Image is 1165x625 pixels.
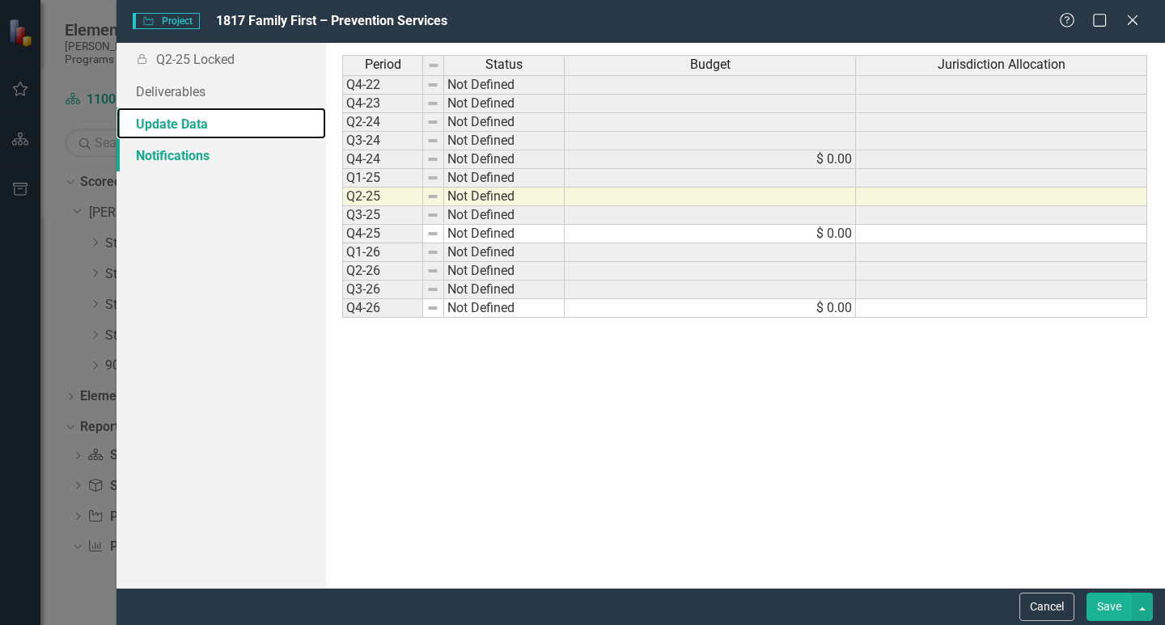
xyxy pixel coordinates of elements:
[444,132,565,150] td: Not Defined
[444,262,565,281] td: Not Defined
[342,132,423,150] td: Q3-24
[342,75,423,95] td: Q4-22
[426,171,439,184] img: 8DAGhfEEPCf229AAAAAElFTkSuQmCC
[1087,593,1132,621] button: Save
[444,281,565,299] td: Not Defined
[444,169,565,188] td: Not Defined
[938,57,1065,72] span: Jurisdiction Allocation
[342,95,423,113] td: Q4-23
[444,75,565,95] td: Not Defined
[342,150,423,169] td: Q4-24
[444,150,565,169] td: Not Defined
[426,227,439,240] img: 8DAGhfEEPCf229AAAAAElFTkSuQmCC
[116,108,326,140] a: Update Data
[426,302,439,315] img: 8DAGhfEEPCf229AAAAAElFTkSuQmCC
[426,78,439,91] img: 8DAGhfEEPCf229AAAAAElFTkSuQmCC
[342,243,423,262] td: Q1-26
[342,113,423,132] td: Q2-24
[426,153,439,166] img: 8DAGhfEEPCf229AAAAAElFTkSuQmCC
[216,13,447,28] span: 1817 Family First – Prevention Services
[116,139,326,171] a: Notifications
[485,57,523,72] span: Status
[426,190,439,203] img: 8DAGhfEEPCf229AAAAAElFTkSuQmCC
[1019,593,1074,621] button: Cancel
[565,299,856,318] td: $ 0.00
[444,225,565,243] td: Not Defined
[342,188,423,206] td: Q2-25
[426,283,439,296] img: 8DAGhfEEPCf229AAAAAElFTkSuQmCC
[342,262,423,281] td: Q2-26
[342,299,423,318] td: Q4-26
[426,116,439,129] img: 8DAGhfEEPCf229AAAAAElFTkSuQmCC
[565,150,856,169] td: $ 0.00
[116,75,326,108] a: Deliverables
[690,57,731,72] span: Budget
[426,97,439,110] img: 8DAGhfEEPCf229AAAAAElFTkSuQmCC
[444,206,565,225] td: Not Defined
[565,225,856,243] td: $ 0.00
[444,188,565,206] td: Not Defined
[444,299,565,318] td: Not Defined
[365,57,401,72] span: Period
[342,225,423,243] td: Q4-25
[116,43,326,75] a: Q2-25 Locked
[426,134,439,147] img: 8DAGhfEEPCf229AAAAAElFTkSuQmCC
[444,243,565,262] td: Not Defined
[426,264,439,277] img: 8DAGhfEEPCf229AAAAAElFTkSuQmCC
[342,281,423,299] td: Q3-26
[342,206,423,225] td: Q3-25
[444,95,565,113] td: Not Defined
[426,209,439,222] img: 8DAGhfEEPCf229AAAAAElFTkSuQmCC
[444,113,565,132] td: Not Defined
[133,13,200,29] span: Project
[342,169,423,188] td: Q1-25
[426,246,439,259] img: 8DAGhfEEPCf229AAAAAElFTkSuQmCC
[427,59,440,72] img: 8DAGhfEEPCf229AAAAAElFTkSuQmCC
